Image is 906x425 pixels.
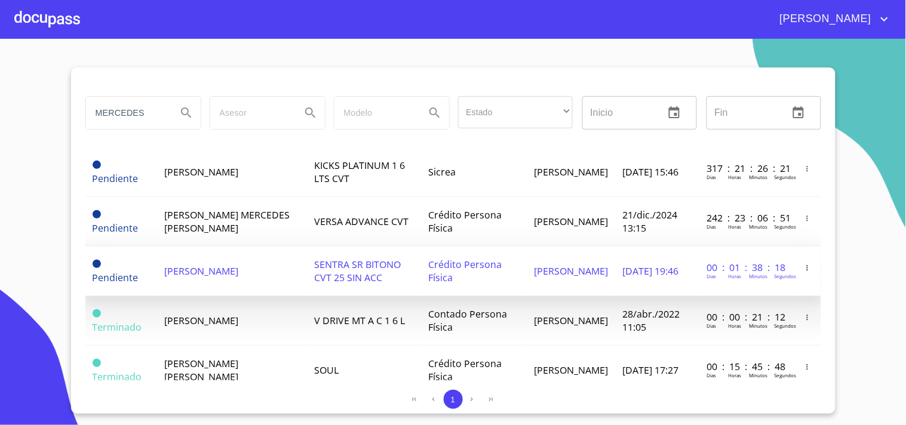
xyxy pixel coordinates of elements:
span: Terminado [93,370,142,383]
button: account of current user [771,10,892,29]
span: 21/dic./2024 13:15 [622,208,677,235]
span: Contado Persona Física [429,307,508,334]
span: Pendiente [93,260,101,268]
p: 317 : 21 : 26 : 21 [707,162,787,175]
p: Dias [707,273,716,279]
p: 00 : 00 : 21 : 12 [707,310,787,324]
span: [PERSON_NAME] [164,264,238,278]
span: Crédito Persona Física [429,208,502,235]
p: Minutos [749,273,767,279]
p: Dias [707,372,716,378]
p: Horas [728,372,741,378]
span: Sicrea [429,165,456,178]
span: 28/abr./2022 11:05 [622,307,680,334]
span: Pendiente [93,172,139,185]
p: Dias [707,174,716,180]
button: Search [296,98,325,127]
span: [DATE] 15:46 [622,165,678,178]
p: Segundos [774,322,796,329]
span: [PERSON_NAME] [534,364,608,377]
p: Segundos [774,372,796,378]
p: Horas [728,273,741,279]
span: [PERSON_NAME] [534,314,608,327]
span: Crédito Persona Física [429,357,502,383]
span: [PERSON_NAME] [164,165,238,178]
span: Pendiente [93,271,139,284]
p: Horas [728,322,741,329]
span: Pendiente [93,221,139,235]
p: Segundos [774,273,796,279]
span: [PERSON_NAME] MERCEDES [PERSON_NAME] [164,208,290,235]
input: search [86,97,167,129]
p: Horas [728,174,741,180]
p: 242 : 23 : 06 : 51 [707,211,787,224]
span: 1 [451,395,455,404]
button: 1 [444,390,463,409]
button: Search [172,98,201,127]
input: search [334,97,416,129]
p: Minutos [749,174,767,180]
button: Search [420,98,449,127]
span: V DRIVE MT A C 1 6 L [314,314,405,327]
span: [PERSON_NAME] [534,165,608,178]
input: search [210,97,291,129]
span: VERSA ADVANCE CVT [314,215,409,228]
span: Pendiente [93,210,101,218]
span: Crédito Persona Física [429,258,502,284]
span: SENTRA SR BITONO CVT 25 SIN ACC [314,258,401,284]
p: Dias [707,322,716,329]
span: [PERSON_NAME] [534,264,608,278]
span: [DATE] 17:27 [622,364,678,377]
p: Dias [707,223,716,230]
span: [PERSON_NAME] [534,215,608,228]
p: Minutos [749,223,767,230]
span: [DATE] 19:46 [622,264,678,278]
p: 00 : 15 : 45 : 48 [707,360,787,373]
span: Terminado [93,359,101,367]
span: Terminado [93,321,142,334]
p: 00 : 01 : 38 : 18 [707,261,787,274]
span: [PERSON_NAME] [PERSON_NAME] [164,357,238,383]
p: Minutos [749,372,767,378]
span: [PERSON_NAME] [164,314,238,327]
span: [PERSON_NAME] [771,10,877,29]
span: SOUL [314,364,339,377]
p: Segundos [774,174,796,180]
span: Pendiente [93,161,101,169]
p: Horas [728,223,741,230]
div: ​ [458,96,573,128]
p: Minutos [749,322,767,329]
p: Segundos [774,223,796,230]
span: Terminado [93,309,101,318]
span: KICKS PLATINUM 1 6 LTS CVT [314,159,405,185]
